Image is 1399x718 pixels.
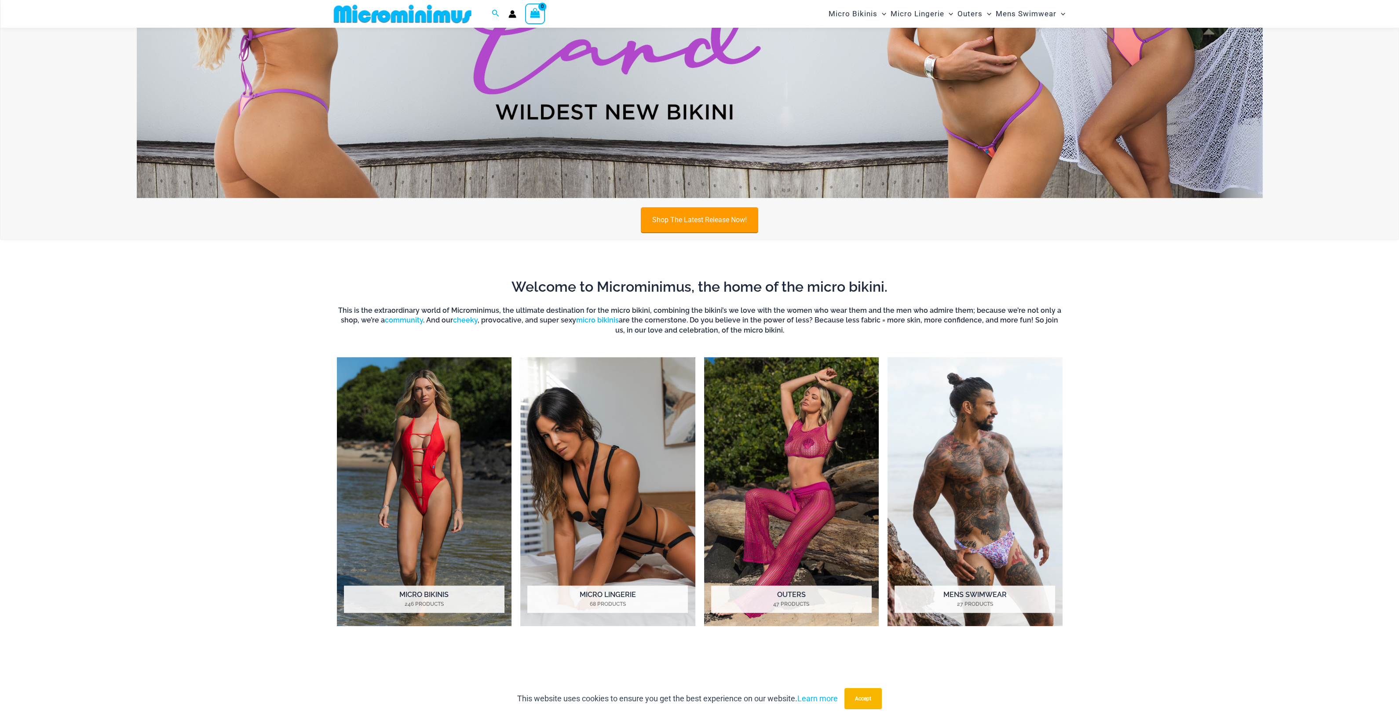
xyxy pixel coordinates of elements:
[944,3,953,25] span: Menu Toggle
[527,586,688,613] h2: Micro Lingerie
[983,3,991,25] span: Menu Toggle
[844,688,882,709] button: Accept
[711,600,872,608] mark: 47 Products
[994,3,1067,25] a: Mens SwimwearMenu ToggleMenu Toggle
[704,357,879,626] a: Visit product category Outers
[525,4,545,24] a: View Shopping Cart, empty
[337,357,512,626] a: Visit product category Micro Bikinis
[826,3,888,25] a: Micro BikinisMenu ToggleMenu Toggle
[888,357,1063,626] a: Visit product category Mens Swimwear
[517,692,838,705] p: This website uses cookies to ensure you get the best experience on our website.
[957,3,983,25] span: Outers
[385,316,423,324] a: community
[576,316,619,324] a: micro bikinis
[344,600,504,608] mark: 246 Products
[704,357,879,626] img: Outers
[888,3,955,25] a: Micro LingerieMenu ToggleMenu Toggle
[895,600,1055,608] mark: 27 Products
[344,586,504,613] h2: Micro Bikinis
[895,586,1055,613] h2: Mens Swimwear
[337,357,512,626] img: Micro Bikinis
[825,1,1069,26] nav: Site Navigation
[337,278,1063,296] h2: Welcome to Microminimus, the home of the micro bikini.
[641,207,758,232] a: Shop The Latest Release Now!
[337,649,1063,715] iframe: TrustedSite Certified
[829,3,877,25] span: Micro Bikinis
[891,3,944,25] span: Micro Lingerie
[520,357,695,626] a: Visit product category Micro Lingerie
[797,694,838,703] a: Learn more
[492,8,500,19] a: Search icon link
[888,357,1063,626] img: Mens Swimwear
[1056,3,1065,25] span: Menu Toggle
[453,316,478,324] a: cheeky
[996,3,1056,25] span: Mens Swimwear
[955,3,994,25] a: OutersMenu ToggleMenu Toggle
[520,357,695,626] img: Micro Lingerie
[337,306,1063,335] h6: This is the extraordinary world of Microminimus, the ultimate destination for the micro bikini, c...
[508,10,516,18] a: Account icon link
[527,600,688,608] mark: 68 Products
[877,3,886,25] span: Menu Toggle
[711,586,872,613] h2: Outers
[330,4,475,24] img: MM SHOP LOGO FLAT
